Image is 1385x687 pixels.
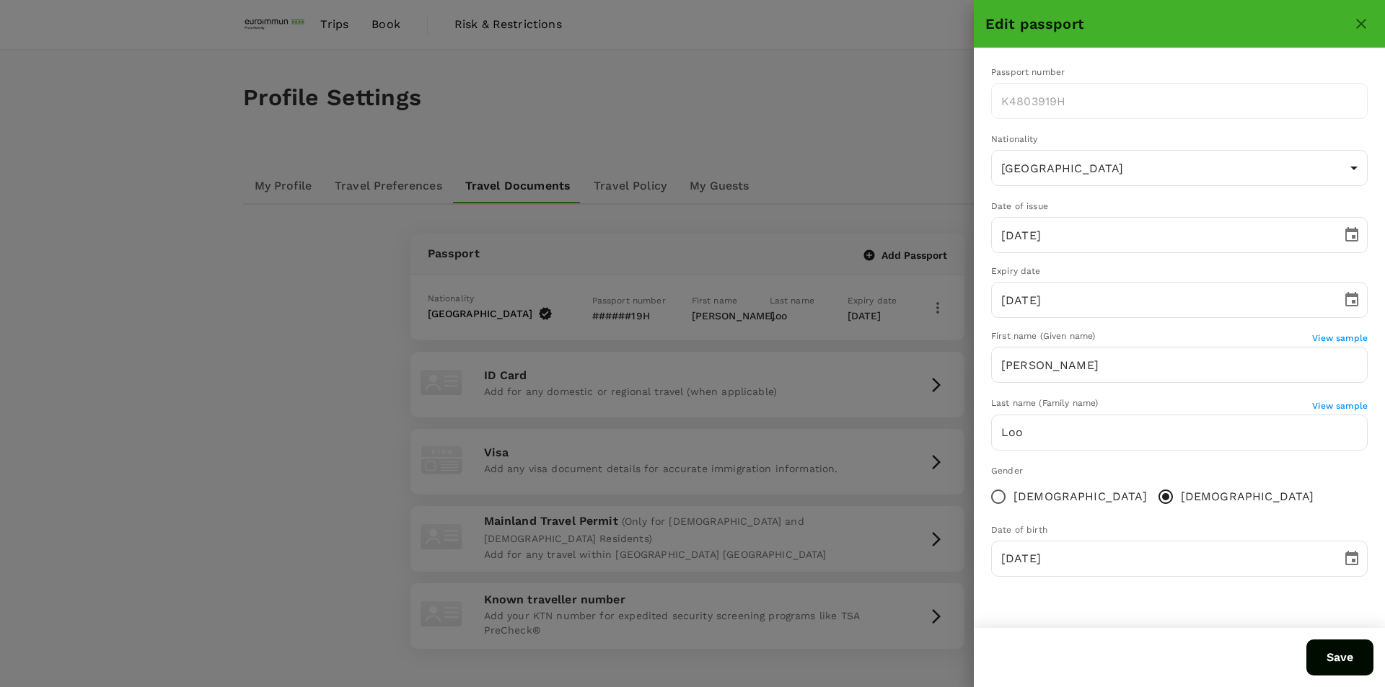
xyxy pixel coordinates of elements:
[1306,639,1373,675] button: Save
[1181,488,1314,505] span: [DEMOGRAPHIC_DATA]
[991,541,1332,577] input: DD/MM/YYYY
[991,217,1332,253] input: DD/MM/YYYY
[1337,221,1366,249] button: Choose date, selected date is Mar 6, 2024
[1014,488,1147,505] span: [DEMOGRAPHIC_DATA]
[991,265,1368,279] div: Expiry date
[1337,544,1366,573] button: Choose date, selected date is Nov 14, 1981
[991,464,1368,479] div: Gender
[1312,401,1368,411] span: View sample
[1349,12,1373,36] button: close
[991,396,1312,411] div: Last name (Family name)
[991,133,1368,147] div: Nationality
[991,329,1312,344] div: First name (Given name)
[991,200,1368,214] div: Date of issue
[991,282,1332,318] input: DD/MM/YYYY
[1337,285,1366,314] button: Choose date, selected date is Mar 6, 2034
[991,523,1368,538] div: Date of birth
[985,12,1349,35] h6: Edit passport
[991,66,1368,80] div: Passport number
[991,150,1368,186] div: [GEOGRAPHIC_DATA]
[1312,333,1368,343] span: View sample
